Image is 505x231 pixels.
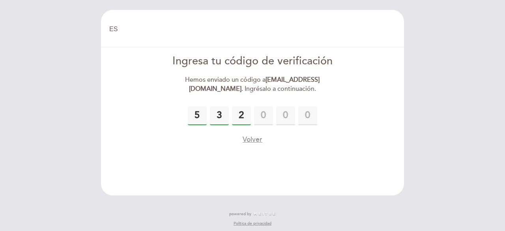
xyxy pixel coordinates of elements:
[253,212,276,216] img: MEITRE
[234,221,271,226] a: Política de privacidad
[162,54,343,69] div: Ingresa tu código de verificación
[276,106,295,125] input: 0
[229,211,251,217] span: powered by
[210,106,229,125] input: 0
[189,76,320,93] strong: [EMAIL_ADDRESS][DOMAIN_NAME]
[232,106,251,125] input: 0
[298,106,317,125] input: 0
[188,106,207,125] input: 0
[162,75,343,94] div: Hemos enviado un código a . Ingrésalo a continuación.
[243,135,262,145] button: Volver
[229,211,276,217] a: powered by
[254,106,273,125] input: 0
